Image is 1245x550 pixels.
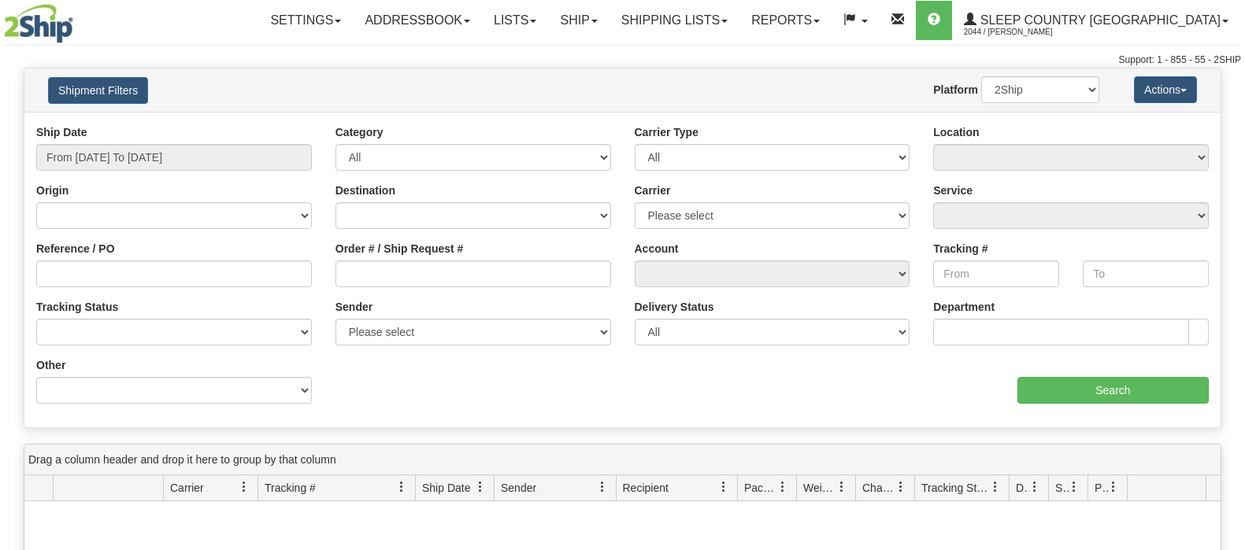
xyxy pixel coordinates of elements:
[635,241,679,257] label: Account
[1016,480,1029,496] span: Delivery Status
[265,480,316,496] span: Tracking #
[933,183,973,198] label: Service
[933,260,1059,287] input: From
[623,480,669,496] span: Recipient
[1017,377,1209,404] input: Search
[335,299,372,315] label: Sender
[589,474,616,500] a: Sender filter column settings
[258,1,353,40] a: Settings
[933,82,978,98] label: Platform
[422,480,470,496] span: Ship Date
[4,4,73,43] img: logo2044.jpg
[36,299,118,315] label: Tracking Status
[353,1,482,40] a: Addressbook
[36,357,65,373] label: Other
[501,480,536,496] span: Sender
[1100,474,1127,500] a: Pickup Status filter column settings
[610,1,739,40] a: Shipping lists
[976,13,1221,27] span: Sleep Country [GEOGRAPHIC_DATA]
[36,241,115,257] label: Reference / PO
[335,241,464,257] label: Order # / Ship Request #
[887,474,914,500] a: Charge filter column settings
[635,183,671,198] label: Carrier
[36,183,69,198] label: Origin
[36,124,87,140] label: Ship Date
[635,124,698,140] label: Carrier Type
[24,445,1221,475] div: grid grouping header
[170,480,204,496] span: Carrier
[964,24,1082,40] span: 2044 / [PERSON_NAME]
[335,183,395,198] label: Destination
[769,474,796,500] a: Packages filter column settings
[921,480,990,496] span: Tracking Status
[952,1,1240,40] a: Sleep Country [GEOGRAPHIC_DATA] 2044 / [PERSON_NAME]
[482,1,548,40] a: Lists
[635,299,714,315] label: Delivery Status
[4,54,1241,67] div: Support: 1 - 855 - 55 - 2SHIP
[1061,474,1088,500] a: Shipment Issues filter column settings
[231,474,258,500] a: Carrier filter column settings
[1095,480,1108,496] span: Pickup Status
[48,77,148,104] button: Shipment Filters
[933,299,995,315] label: Department
[335,124,384,140] label: Category
[933,124,979,140] label: Location
[933,241,987,257] label: Tracking #
[1209,194,1243,355] iframe: chat widget
[803,480,836,496] span: Weight
[548,1,609,40] a: Ship
[467,474,494,500] a: Ship Date filter column settings
[388,474,415,500] a: Tracking # filter column settings
[1021,474,1048,500] a: Delivery Status filter column settings
[744,480,777,496] span: Packages
[1134,76,1197,103] button: Actions
[739,1,832,40] a: Reports
[982,474,1009,500] a: Tracking Status filter column settings
[862,480,895,496] span: Charge
[1055,480,1069,496] span: Shipment Issues
[710,474,737,500] a: Recipient filter column settings
[828,474,855,500] a: Weight filter column settings
[1083,260,1209,287] input: To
